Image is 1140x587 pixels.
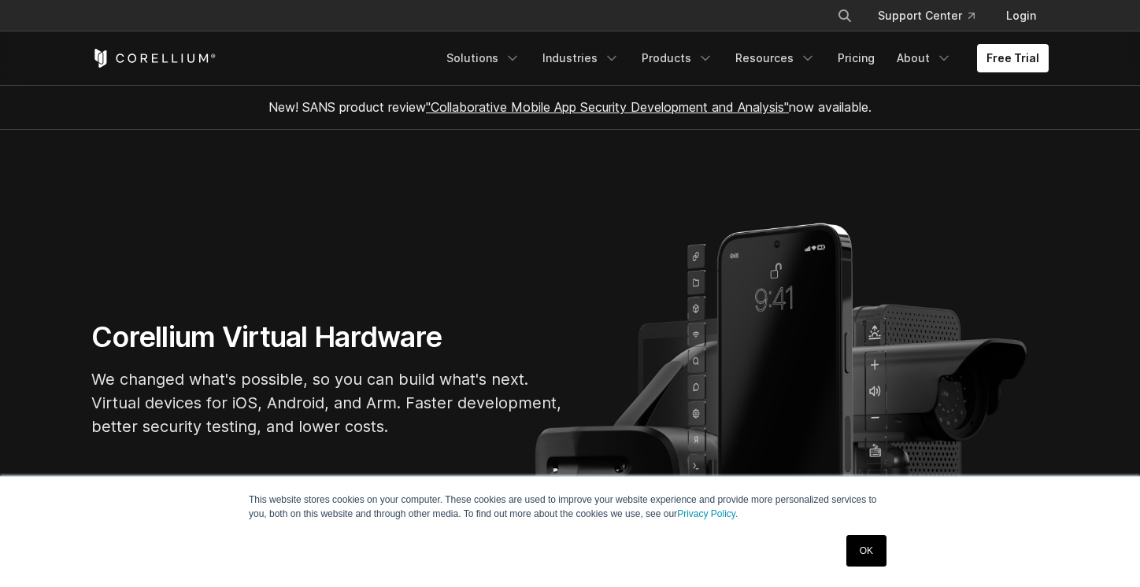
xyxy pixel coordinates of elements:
div: Navigation Menu [437,44,1049,72]
p: This website stores cookies on your computer. These cookies are used to improve your website expe... [249,493,891,521]
div: Navigation Menu [818,2,1049,30]
a: Solutions [437,44,530,72]
a: Pricing [828,44,884,72]
p: We changed what's possible, so you can build what's next. Virtual devices for iOS, Android, and A... [91,367,564,438]
a: Industries [533,44,629,72]
a: Login [994,2,1049,30]
a: Corellium Home [91,49,217,68]
a: "Collaborative Mobile App Security Development and Analysis" [426,99,789,115]
a: About [887,44,961,72]
a: OK [846,535,886,567]
a: Free Trial [977,44,1049,72]
a: Resources [726,44,825,72]
span: New! SANS product review now available. [268,99,872,115]
a: Products [632,44,723,72]
a: Privacy Policy. [677,508,738,519]
button: Search [831,2,859,30]
h1: Corellium Virtual Hardware [91,319,564,355]
a: Support Center [865,2,987,30]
